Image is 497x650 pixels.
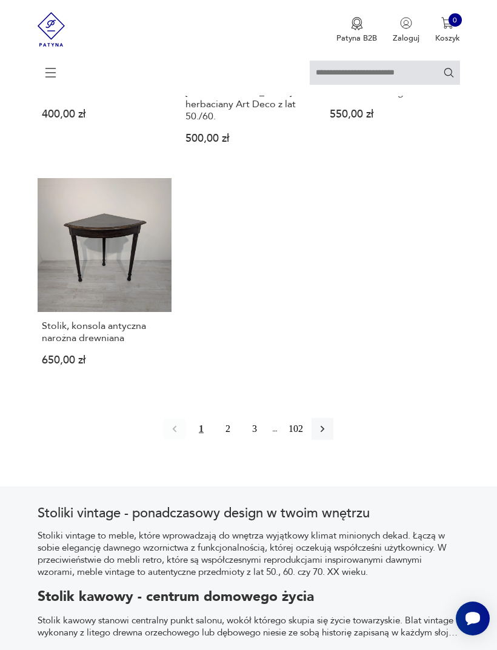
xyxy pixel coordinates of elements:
p: Zaloguj [393,33,419,44]
h3: Stolik, barek [DEMOGRAPHIC_DATA] herbaciany Art Deco z lat 50./60. [185,74,311,122]
p: 550,00 zł [330,110,455,119]
img: Ikona medalu [351,17,363,30]
a: Stolik, konsola antyczna narożna drewnianaStolik, konsola antyczna narożna drewniana650,00 zł [38,178,172,384]
h3: Mobilny barek na kółkach z drewna tekowego z lat 60. [330,74,455,98]
button: Zaloguj [393,17,419,44]
h2: Stolik kawowy - centrum domowego życia [38,591,460,603]
p: Koszyk [435,33,460,44]
button: Szukaj [443,67,455,78]
h3: Stolik, konsola antyczna narożna drewniana [42,320,167,344]
button: 0Koszyk [435,17,460,44]
a: Ikona medaluPatyna B2B [336,17,377,44]
p: Stoliki vintage to meble, które wprowadzają do wnętrza wyjątkowy klimat minionych dekad. Łączą w ... [38,530,460,579]
h3: Stolik patyczak Vintage z czasów PRL-u [42,74,167,98]
button: 3 [244,418,265,440]
p: 400,00 zł [42,110,167,119]
p: Patyna B2B [336,33,377,44]
iframe: Smartsupp widget button [456,602,490,635]
button: 1 [190,418,212,440]
button: 102 [285,418,307,440]
button: Patyna B2B [336,17,377,44]
p: Stolik kawowy stanowi centralny punkt salonu, wokół którego skupia się życie towarzyskie. Blat vi... [38,615,460,639]
img: Ikona koszyka [441,17,453,29]
h2: Stoliki vintage - ponadczasowy design w twoim wnętrzu [38,506,460,520]
img: Ikonka użytkownika [400,17,412,29]
p: 650,00 zł [42,356,167,365]
p: 500,00 zł [185,134,311,144]
button: 2 [217,418,239,440]
div: 0 [449,13,462,27]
